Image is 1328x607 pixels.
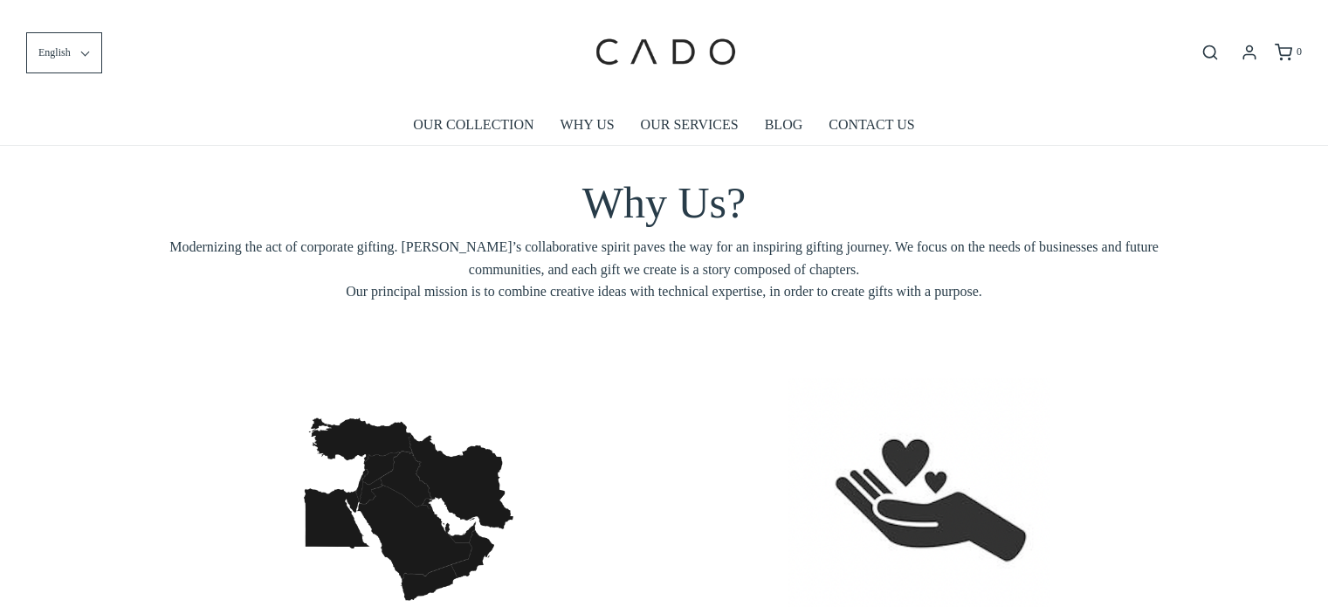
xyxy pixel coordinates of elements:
[561,105,615,145] a: WHY US
[1273,44,1302,61] a: 0
[641,105,739,145] a: OUR SERVICES
[167,236,1162,303] span: Modernizing the act of corporate gifting. [PERSON_NAME]’s collaborative spirit paves the way for ...
[590,13,739,92] img: cadogifting
[413,105,533,145] a: OUR COLLECTION
[1194,43,1226,62] button: Open search bar
[26,32,102,73] button: English
[582,178,746,227] span: Why Us?
[38,45,71,61] span: English
[1297,45,1302,58] span: 0
[765,105,803,145] a: BLOG
[829,105,914,145] a: CONTACT US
